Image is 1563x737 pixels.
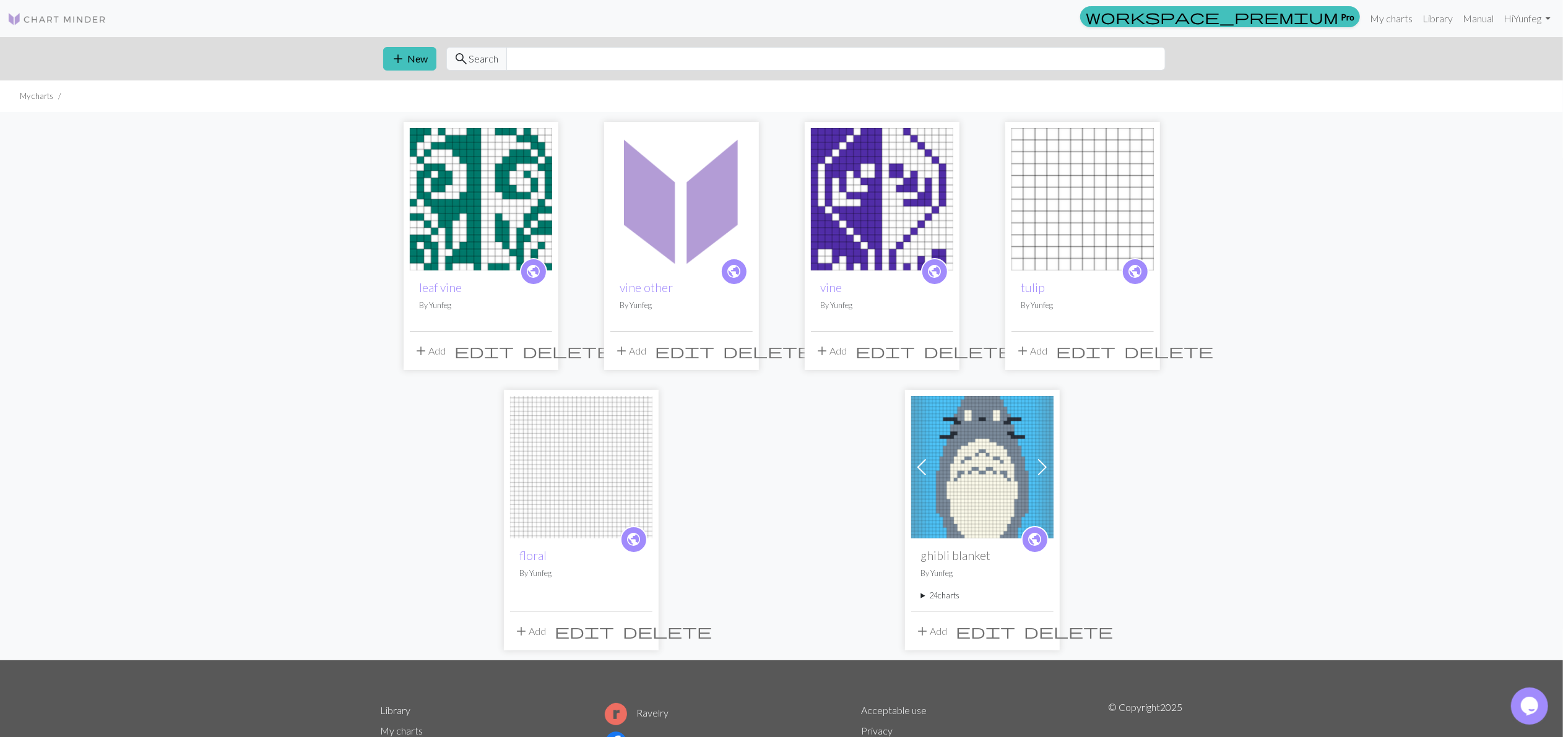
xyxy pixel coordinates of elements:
i: public [1127,259,1143,284]
button: Delete [1120,339,1218,363]
button: Edit [451,339,519,363]
i: public [626,527,641,552]
a: public [1021,526,1049,553]
i: Edit [1057,343,1116,358]
span: workspace_premium [1086,8,1338,25]
a: floral [510,460,652,472]
a: floral [520,548,547,562]
button: Delete [1020,619,1118,643]
button: Delete [519,339,617,363]
span: public [726,262,742,281]
span: add [815,342,830,360]
a: public [1122,258,1149,285]
a: Library [381,704,411,716]
span: edit [555,623,615,640]
a: vine other [610,192,753,204]
span: add [391,50,406,67]
i: public [927,259,942,284]
p: By Yunfeg [821,300,943,311]
a: public [520,258,547,285]
span: public [1127,262,1143,281]
img: tulip [1011,128,1154,270]
iframe: chat widget [1511,687,1551,725]
p: By Yunfeg [921,567,1044,579]
a: My charts [381,725,423,736]
button: Add [811,339,852,363]
span: add [615,342,630,360]
button: Edit [551,619,619,643]
button: Delete [619,619,717,643]
a: public [921,258,948,285]
button: Add [1011,339,1052,363]
span: public [626,530,641,549]
button: Delete [719,339,817,363]
span: delete [623,623,712,640]
a: tulip [1011,192,1154,204]
a: tulip [1021,280,1046,295]
a: leaf vine [420,280,462,295]
i: Edit [956,624,1016,639]
a: public [721,258,748,285]
a: vine [821,280,842,295]
span: public [927,262,942,281]
img: floral [510,396,652,538]
img: Logo [7,12,106,27]
h2: ghibli blanket [921,548,1044,562]
button: Add [510,619,551,643]
i: public [526,259,541,284]
a: HiYunfeg [1499,6,1556,31]
span: Search [469,51,499,66]
img: totoro [911,396,1054,538]
img: vine other [610,128,753,270]
span: public [526,262,541,281]
p: By Yunfeg [1021,300,1144,311]
span: delete [1125,342,1214,360]
button: Add [410,339,451,363]
i: public [1027,527,1042,552]
li: My charts [20,90,53,102]
img: leaf vine [410,128,552,270]
span: public [1027,530,1042,549]
p: By Yunfeg [620,300,743,311]
a: Manual [1458,6,1499,31]
span: delete [924,342,1013,360]
button: Delete [920,339,1018,363]
button: Edit [952,619,1020,643]
a: Privacy [862,725,893,736]
a: vine [811,192,953,204]
span: edit [956,623,1016,640]
p: By Yunfeg [420,300,542,311]
span: add [414,342,429,360]
a: vine other [620,280,673,295]
p: By Yunfeg [520,567,643,579]
span: add [916,623,930,640]
button: Add [610,339,651,363]
span: edit [455,342,514,360]
img: vine [811,128,953,270]
a: Pro [1080,6,1360,27]
span: edit [856,342,916,360]
a: Ravelry [605,707,669,718]
button: Edit [852,339,920,363]
span: add [514,623,529,640]
summary: 24charts [921,590,1044,601]
span: edit [656,342,715,360]
span: edit [1057,342,1116,360]
a: public [620,526,647,553]
span: delete [724,342,813,360]
button: Edit [651,339,719,363]
i: Edit [455,343,514,358]
i: Edit [856,343,916,358]
a: Library [1418,6,1458,31]
i: Edit [656,343,715,358]
span: delete [523,342,612,360]
span: delete [1024,623,1114,640]
i: public [726,259,742,284]
a: totoro [911,460,1054,472]
span: add [1016,342,1031,360]
img: Ravelry logo [605,703,627,725]
a: My charts [1365,6,1418,31]
button: Edit [1052,339,1120,363]
a: leaf vine [410,192,552,204]
a: Acceptable use [862,704,927,716]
